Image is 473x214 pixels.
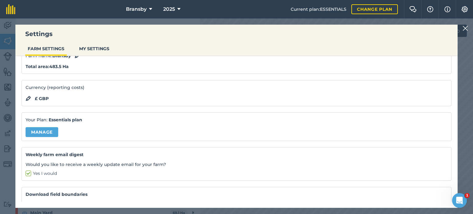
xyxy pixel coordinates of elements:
[26,84,447,91] p: Currency (reporting costs)
[465,193,470,198] span: 1
[26,170,447,177] label: Yes I would
[291,6,346,13] span: Current plan : ESSENTIALS
[26,64,69,69] strong: Total area : 483.5 Ha
[25,43,67,55] button: FARM SETTINGS
[351,4,398,14] a: Change plan
[26,127,58,137] a: Manage
[461,6,468,12] img: A cog icon
[35,95,49,102] strong: £ GBP
[6,4,15,14] img: fieldmargin Logo
[52,53,71,59] strong: Bransby
[26,116,447,123] p: Your Plan:
[452,193,467,208] iframe: Intercom live chat
[26,161,447,168] p: Would you like to receive a weekly update email for your farm?
[26,191,447,198] strong: Download field boundaries
[444,6,451,13] img: svg+xml;base64,PHN2ZyB4bWxucz0iaHR0cDovL3d3dy53My5vcmcvMjAwMC9zdmciIHdpZHRoPSIxNyIgaGVpZ2h0PSIxNy...
[26,202,104,214] button: Download
[15,30,458,38] h3: Settings
[126,6,147,13] span: Bransby
[49,117,82,123] strong: Essentials plan
[163,6,175,13] span: 2025
[463,25,468,32] img: svg+xml;base64,PHN2ZyB4bWxucz0iaHR0cDovL3d3dy53My5vcmcvMjAwMC9zdmciIHdpZHRoPSIyMiIgaGVpZ2h0PSIzMC...
[26,95,31,102] img: svg+xml;base64,PHN2ZyB4bWxucz0iaHR0cDovL3d3dy53My5vcmcvMjAwMC9zdmciIHdpZHRoPSIxOCIgaGVpZ2h0PSIyNC...
[26,151,447,158] h4: Weekly farm email digest
[77,43,112,55] button: MY SETTINGS
[427,6,434,12] img: A question mark icon
[409,6,417,12] img: Two speech bubbles overlapping with the left bubble in the forefront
